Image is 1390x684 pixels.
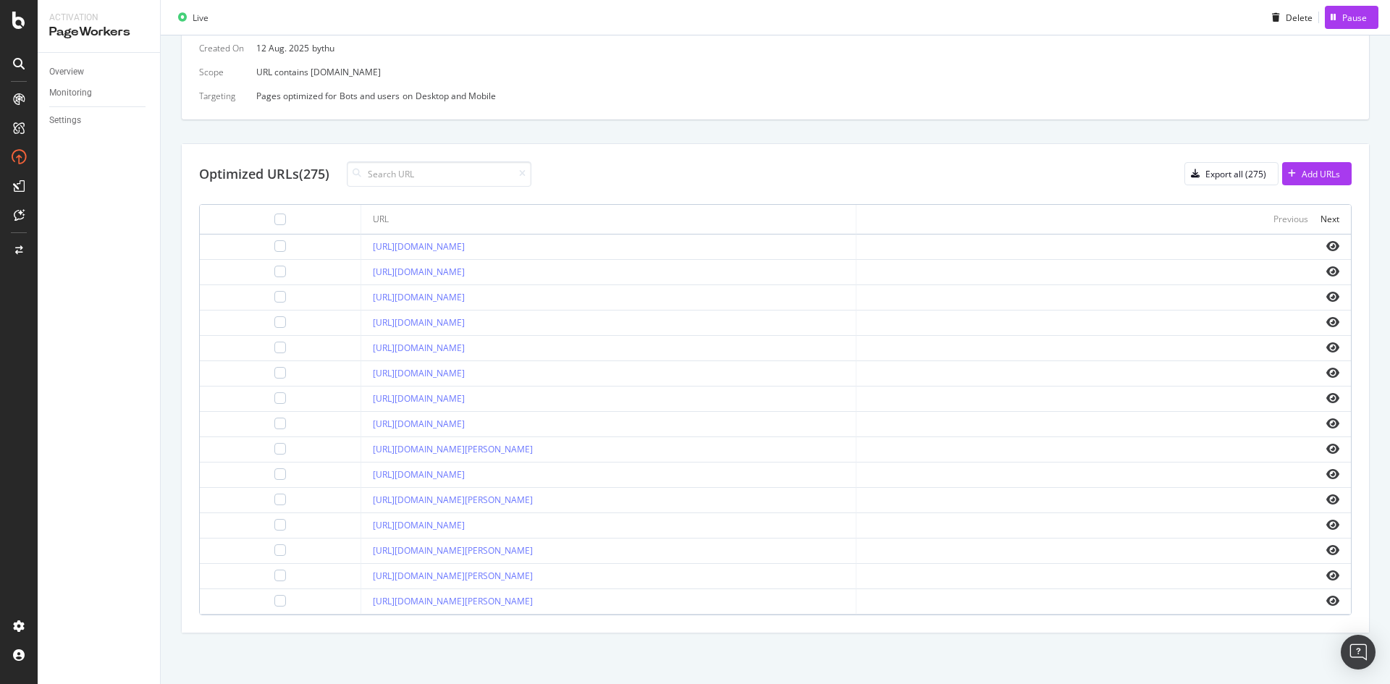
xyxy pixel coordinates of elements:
[1320,211,1339,228] button: Next
[49,113,81,128] div: Settings
[416,90,496,102] div: Desktop and Mobile
[1282,162,1352,185] button: Add URLs
[1302,168,1340,180] div: Add URLs
[199,90,245,102] div: Targeting
[373,291,465,303] a: [URL][DOMAIN_NAME]
[1205,168,1266,180] div: Export all (275)
[1273,213,1308,225] div: Previous
[373,266,465,278] a: [URL][DOMAIN_NAME]
[1326,291,1339,303] i: eye
[373,544,533,557] a: [URL][DOMAIN_NAME][PERSON_NAME]
[256,42,1352,54] div: 12 Aug. 2025
[1326,342,1339,353] i: eye
[1326,367,1339,379] i: eye
[1326,494,1339,505] i: eye
[49,64,84,80] div: Overview
[1326,240,1339,252] i: eye
[373,443,533,455] a: [URL][DOMAIN_NAME][PERSON_NAME]
[49,64,150,80] a: Overview
[373,494,533,506] a: [URL][DOMAIN_NAME][PERSON_NAME]
[49,85,92,101] div: Monitoring
[199,165,329,184] div: Optimized URLs (275)
[373,570,533,582] a: [URL][DOMAIN_NAME][PERSON_NAME]
[193,11,208,23] div: Live
[373,213,389,226] div: URL
[49,24,148,41] div: PageWorkers
[1320,213,1339,225] div: Next
[347,161,531,187] input: Search URL
[1326,443,1339,455] i: eye
[373,468,465,481] a: [URL][DOMAIN_NAME]
[199,42,245,54] div: Created On
[1326,392,1339,404] i: eye
[373,240,465,253] a: [URL][DOMAIN_NAME]
[1326,595,1339,607] i: eye
[199,66,245,78] div: Scope
[1326,544,1339,556] i: eye
[1326,418,1339,429] i: eye
[373,342,465,354] a: [URL][DOMAIN_NAME]
[373,519,465,531] a: [URL][DOMAIN_NAME]
[373,316,465,329] a: [URL][DOMAIN_NAME]
[1273,211,1308,228] button: Previous
[1325,6,1378,29] button: Pause
[1184,162,1279,185] button: Export all (275)
[1326,316,1339,328] i: eye
[1326,468,1339,480] i: eye
[373,367,465,379] a: [URL][DOMAIN_NAME]
[373,418,465,430] a: [URL][DOMAIN_NAME]
[1342,11,1367,23] div: Pause
[256,90,1352,102] div: Pages optimized for on
[1326,570,1339,581] i: eye
[373,595,533,607] a: [URL][DOMAIN_NAME][PERSON_NAME]
[49,12,148,24] div: Activation
[1326,519,1339,531] i: eye
[1266,6,1313,29] button: Delete
[340,90,400,102] div: Bots and users
[256,66,381,78] span: URL contains [DOMAIN_NAME]
[1341,635,1376,670] div: Open Intercom Messenger
[1286,11,1313,23] div: Delete
[49,85,150,101] a: Monitoring
[312,42,334,54] div: by thu
[49,113,150,128] a: Settings
[1326,266,1339,277] i: eye
[373,392,465,405] a: [URL][DOMAIN_NAME]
